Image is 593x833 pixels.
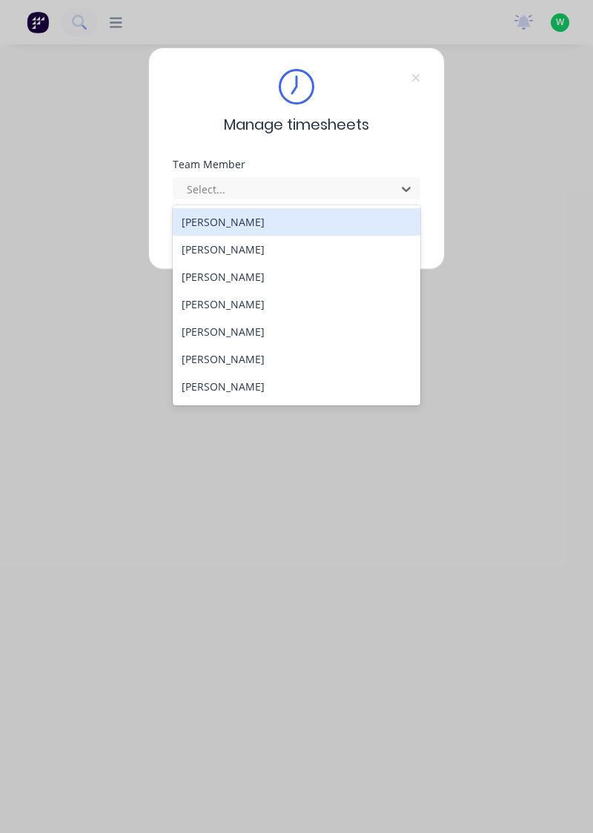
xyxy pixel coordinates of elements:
div: [PERSON_NAME] [173,400,421,428]
div: [PERSON_NAME] [173,291,421,318]
div: [PERSON_NAME] [173,318,421,345]
div: [PERSON_NAME] [173,373,421,400]
div: [PERSON_NAME] [173,345,421,373]
div: Team Member [173,159,420,170]
div: [PERSON_NAME] [173,263,421,291]
div: [PERSON_NAME] [173,236,421,263]
span: Manage timesheets [224,113,369,136]
div: [PERSON_NAME] [173,208,421,236]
